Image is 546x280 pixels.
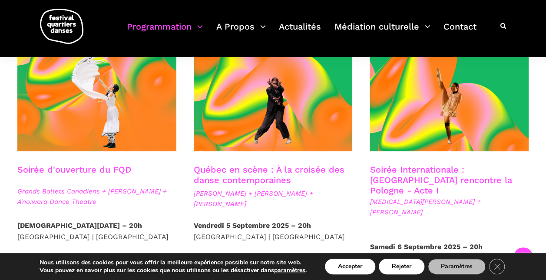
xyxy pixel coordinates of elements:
button: paramètres [274,267,305,274]
strong: Samedi 6 Septembre 2025 – 20h [370,243,482,251]
button: Rejeter [379,259,424,274]
p: [GEOGRAPHIC_DATA] | [GEOGRAPHIC_DATA] [194,220,353,242]
a: Médiation culturelle [334,19,430,45]
a: Soirée Internationale : [GEOGRAPHIC_DATA] rencontre la Pologne - Acte I [370,164,512,196]
a: Québec en scène : À la croisée des danse contemporaines [194,164,344,185]
button: Paramètres [428,259,486,274]
p: [GEOGRAPHIC_DATA] | [GEOGRAPHIC_DATA] [17,220,176,242]
p: Vous pouvez en savoir plus sur les cookies que nous utilisons ou les désactiver dans . [40,267,307,274]
button: Accepter [325,259,375,274]
p: Nous utilisons des cookies pour vous offrir la meilleure expérience possible sur notre site web. [40,259,307,267]
button: Close GDPR Cookie Banner [489,259,505,274]
span: Grands Ballets Canadiens + [PERSON_NAME] + A'no:wara Dance Theatre [17,186,176,207]
a: A Propos [216,19,266,45]
strong: [DEMOGRAPHIC_DATA][DATE] – 20h [17,221,142,230]
a: Soirée d'ouverture du FQD [17,164,131,175]
a: Actualités [279,19,321,45]
strong: Vendredi 5 Septembre 2025 – 20h [194,221,311,230]
img: logo-fqd-med [40,9,83,44]
a: Contact [443,19,477,45]
span: [PERSON_NAME] + [PERSON_NAME] + [PERSON_NAME] [194,188,353,209]
a: Programmation [127,19,203,45]
p: [GEOGRAPHIC_DATA] | [GEOGRAPHIC_DATA] [370,241,529,263]
span: [MEDICAL_DATA][PERSON_NAME] + [PERSON_NAME] [370,197,529,217]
